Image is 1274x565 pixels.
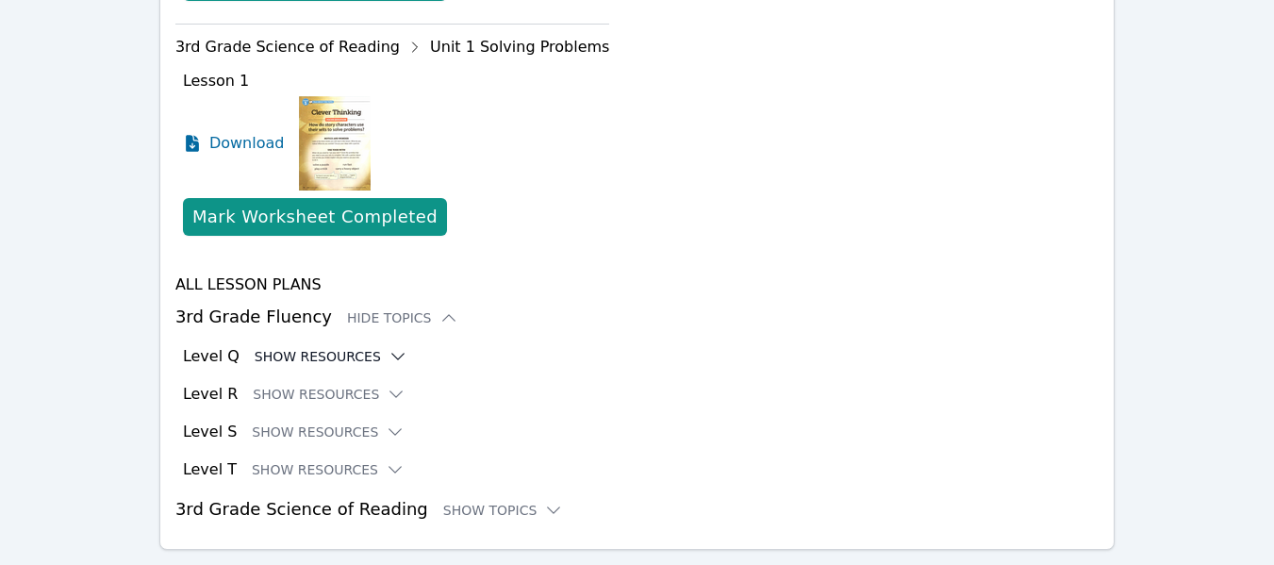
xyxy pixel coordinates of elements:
button: Show Resources [252,460,405,479]
button: Show Resources [253,385,405,404]
h3: Level S [183,421,237,443]
h3: Level Q [183,345,240,368]
div: 3rd Grade Science of Reading Unit 1 Solving Problems [175,32,610,62]
h3: Level R [183,383,238,406]
div: Mark Worksheet Completed [192,204,438,230]
h3: Level T [183,458,237,481]
a: Download [183,96,285,191]
span: Download [209,132,285,155]
h3: 3rd Grade Fluency [175,304,1099,330]
img: Lesson 1 [299,96,371,191]
button: Show Resources [255,347,407,366]
button: Show Resources [252,423,405,441]
button: Mark Worksheet Completed [183,198,447,236]
h3: 3rd Grade Science of Reading [175,496,1099,523]
span: Lesson 1 [183,72,249,90]
h4: All Lesson Plans [175,274,1099,296]
button: Show Topics [443,501,564,520]
button: Hide Topics [347,308,458,327]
